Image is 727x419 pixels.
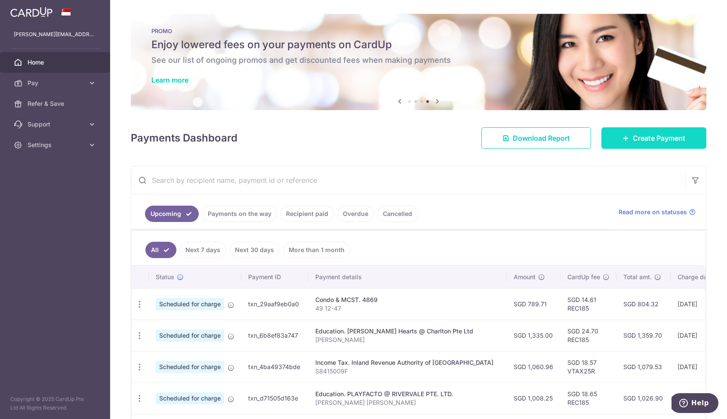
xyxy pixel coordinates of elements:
[151,28,686,34] p: PROMO
[315,367,500,376] p: S8415009F
[315,304,500,313] p: 49 12-47
[514,273,536,281] span: Amount
[10,7,52,17] img: CardUp
[616,351,671,382] td: SGD 1,079.53
[337,206,374,222] a: Overdue
[145,242,176,258] a: All
[156,273,174,281] span: Status
[241,266,308,288] th: Payment ID
[513,133,570,143] span: Download Report
[561,382,616,414] td: SGD 18.65 REC185
[561,351,616,382] td: SGD 18.57 VTAX25R
[151,38,686,52] h5: Enjoy lowered fees on your payments on CardUp
[616,320,671,351] td: SGD 1,359.70
[601,127,706,149] a: Create Payment
[241,320,308,351] td: txn_6b8ef83a747
[623,273,652,281] span: Total amt.
[315,327,500,336] div: Education. [PERSON_NAME] Hearts @ Charlton Pte Ltd
[156,298,224,310] span: Scheduled for charge
[481,127,591,149] a: Download Report
[241,382,308,414] td: txn_d71505d163e
[151,55,686,65] h6: See our list of ongoing promos and get discounted fees when making payments
[180,242,226,258] a: Next 7 days
[567,273,600,281] span: CardUp fee
[131,166,685,194] input: Search by recipient name, payment id or reference
[633,133,685,143] span: Create Payment
[672,393,718,415] iframe: Opens a widget where you can find more information
[156,361,224,373] span: Scheduled for charge
[28,79,84,87] span: Pay
[619,208,696,216] a: Read more on statuses
[151,76,188,84] a: Learn more
[315,390,500,398] div: Education. PLAYFACTO @ RIVERVALE PTE. LTD.
[315,336,500,344] p: [PERSON_NAME]
[507,382,561,414] td: SGD 1,008.25
[131,130,237,146] h4: Payments Dashboard
[241,288,308,320] td: txn_29aaf9eb0a0
[156,330,224,342] span: Scheduled for charge
[308,266,507,288] th: Payment details
[678,273,713,281] span: Charge date
[156,392,224,404] span: Scheduled for charge
[315,296,500,304] div: Condo & MCST. 4869
[315,358,500,367] div: Income Tax. Inland Revenue Authority of [GEOGRAPHIC_DATA]
[283,242,350,258] a: More than 1 month
[507,320,561,351] td: SGD 1,335.00
[14,30,96,39] p: [PERSON_NAME][EMAIL_ADDRESS][DOMAIN_NAME]
[315,398,500,407] p: [PERSON_NAME] [PERSON_NAME]
[619,208,687,216] span: Read more on statuses
[28,58,84,67] span: Home
[616,382,671,414] td: SGD 1,026.90
[28,120,84,129] span: Support
[507,351,561,382] td: SGD 1,060.96
[145,206,199,222] a: Upcoming
[616,288,671,320] td: SGD 804.32
[28,99,84,108] span: Refer & Save
[28,141,84,149] span: Settings
[561,320,616,351] td: SGD 24.70 REC185
[241,351,308,382] td: txn_4ba49374bde
[561,288,616,320] td: SGD 14.61 REC185
[229,242,280,258] a: Next 30 days
[507,288,561,320] td: SGD 789.71
[131,14,706,110] img: Latest Promos banner
[280,206,334,222] a: Recipient paid
[377,206,418,222] a: Cancelled
[202,206,277,222] a: Payments on the way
